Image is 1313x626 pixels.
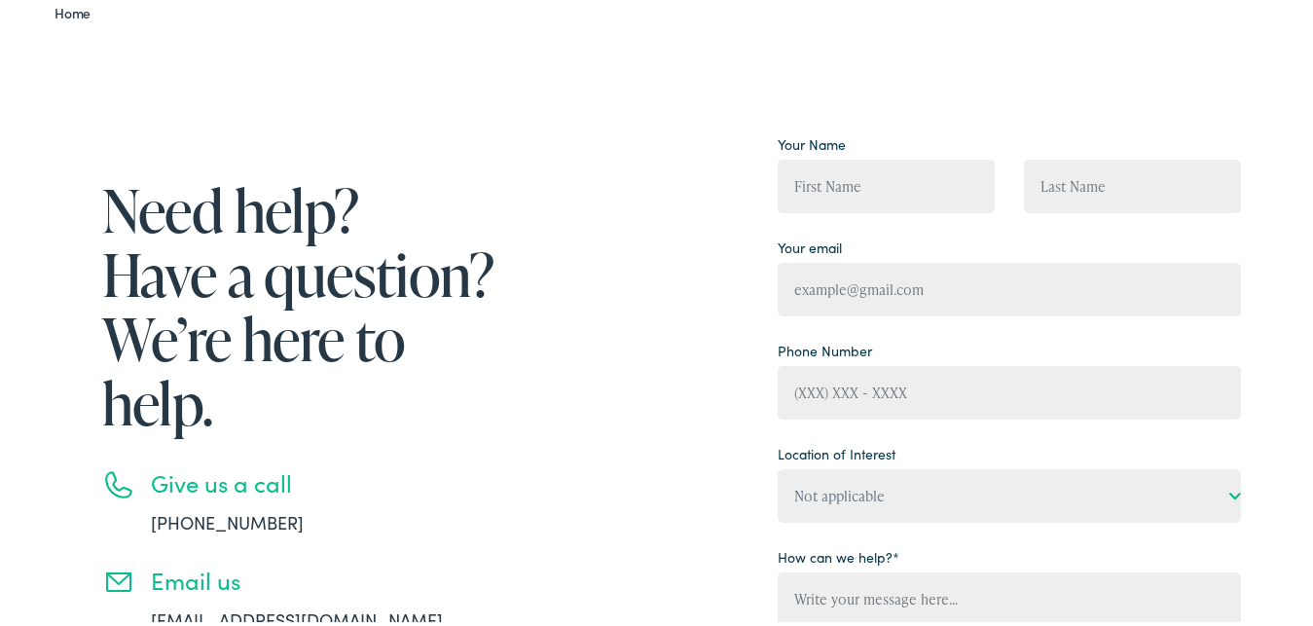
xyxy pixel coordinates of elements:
[102,174,501,431] h1: Need help? Have a question? We’re here to help.
[151,506,304,531] a: [PHONE_NUMBER]
[778,337,872,357] label: Phone Number
[778,259,1241,313] input: example@gmail.com
[778,362,1241,416] input: (XXX) XXX - XXXX
[1024,156,1241,209] input: Last Name
[778,440,895,460] label: Location of Interest
[778,130,846,151] label: Your Name
[778,156,995,209] input: First Name
[778,543,899,564] label: How can we help?
[151,563,501,591] h3: Email us
[778,234,842,254] label: Your email
[151,465,501,494] h3: Give us a call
